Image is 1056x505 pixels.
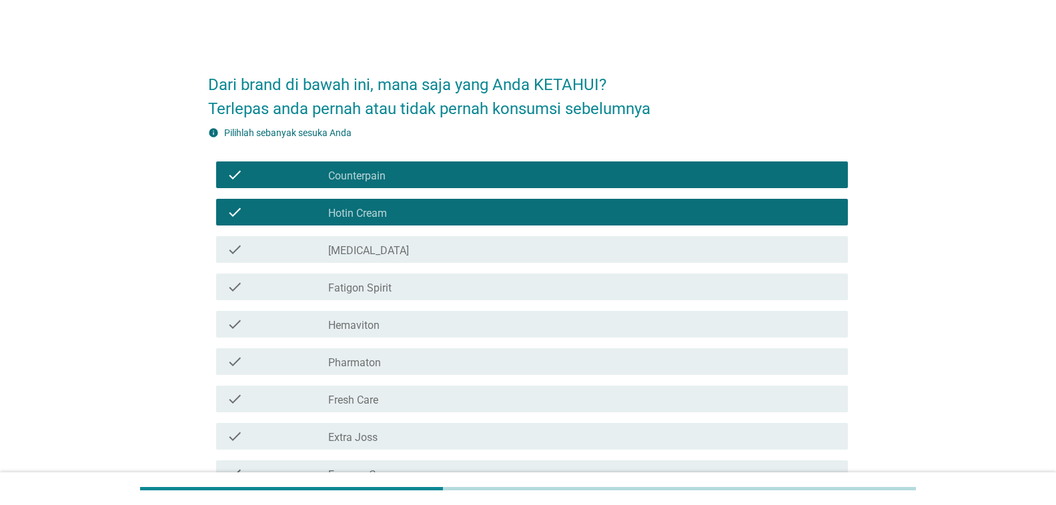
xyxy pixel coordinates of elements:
[227,354,243,370] i: check
[328,394,378,407] label: Fresh Care
[328,207,387,220] label: Hotin Cream
[227,428,243,444] i: check
[328,356,381,370] label: Pharmaton
[227,391,243,407] i: check
[224,127,352,138] label: Pilihlah sebanyak sesuka Anda
[227,241,243,258] i: check
[328,431,378,444] label: Extra Joss
[227,167,243,183] i: check
[227,204,243,220] i: check
[227,279,243,295] i: check
[227,466,243,482] i: check
[328,244,409,258] label: [MEDICAL_DATA]
[208,127,219,138] i: info
[328,468,376,482] label: Enervon C
[208,59,848,121] h2: Dari brand di bawah ini, mana saja yang Anda KETAHUI? Terlepas anda pernah atau tidak pernah kons...
[227,316,243,332] i: check
[328,319,380,332] label: Hemaviton
[328,169,386,183] label: Counterpain
[328,282,392,295] label: Fatigon Spirit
